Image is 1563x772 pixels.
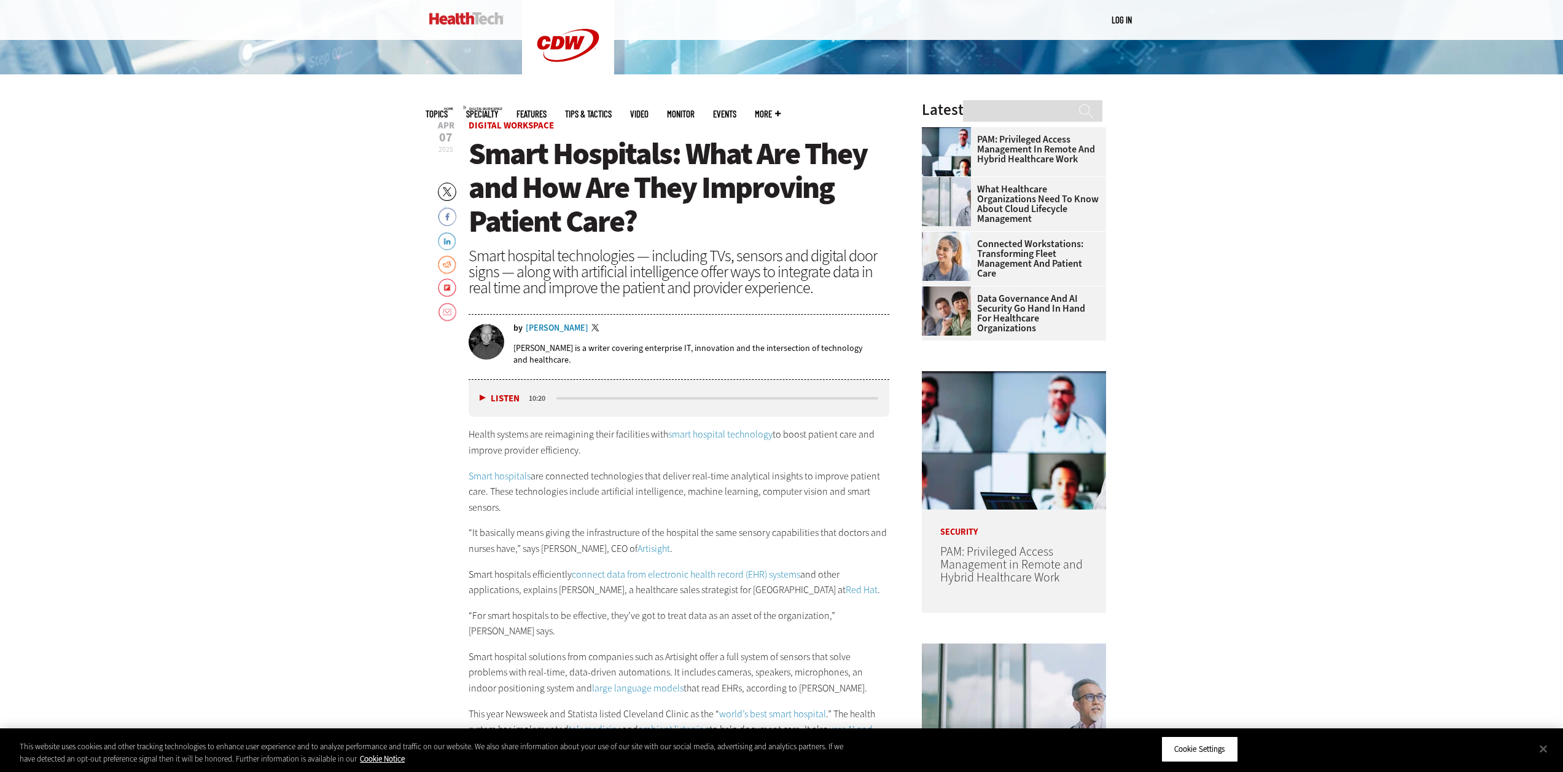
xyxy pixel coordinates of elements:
img: doctor in front of clouds and reflective building [922,177,971,226]
img: remote call with care team [922,127,971,176]
a: Events [713,109,736,119]
a: remote call with care team [922,127,977,137]
button: Cookie Settings [1161,736,1238,762]
a: Smart hospitals [469,470,531,482]
a: telemedicine [569,723,622,736]
a: smart hospital technology [668,428,773,441]
h3: Latest Articles [922,102,1106,117]
a: More information about your privacy [360,754,405,764]
p: Smart hospitals efficiently and other applications, explains [PERSON_NAME], a healthcare sales st... [469,567,890,598]
a: Twitter [591,324,602,334]
a: world’s best smart hospital [719,707,826,720]
a: Tips & Tactics [565,109,612,119]
a: ambient listening [638,723,709,736]
a: connect data from electronic health record (EHR) systems [572,568,800,581]
img: Home [429,12,504,25]
p: [PERSON_NAME] is a writer covering enterprise IT, innovation and the intersection of technology a... [513,342,890,366]
p: Health systems are reimagining their facilities with to boost patient care and improve provider e... [469,427,890,458]
a: doctor in front of clouds and reflective building [922,177,977,187]
p: “For smart hospitals to be effective, they’ve got to treat data as an asset of the organization,”... [469,608,890,639]
span: More [755,109,781,119]
span: 2025 [438,144,453,154]
span: 07 [438,132,454,144]
p: “It basically means giving the infrastructure of the hospital the same sensory capabilities that ... [469,525,890,556]
a: large language models [592,682,684,695]
a: nurse smiling at patient [922,232,977,242]
div: This website uses cookies and other tracking technologies to enhance user experience and to analy... [20,741,860,765]
a: Artisight [637,542,670,555]
span: Smart Hospitals: What Are They and How Are They Improving Patient Care? [469,133,867,242]
p: are connected technologies that deliver real-time analytical insights to improve patient care. Th... [469,468,890,516]
a: PAM: Privileged Access Management in Remote and Hybrid Healthcare Work [940,543,1083,586]
a: Features [516,109,547,119]
a: Connected Workstations: Transforming Fleet Management and Patient Care [922,239,1099,278]
button: Close [1530,735,1557,762]
a: Red Hat [846,583,878,596]
a: CDW [522,81,614,94]
div: User menu [1112,14,1132,26]
div: Smart hospital technologies — including TVs, sensors and digital door signs — along with artifici... [469,248,890,296]
a: PAM: Privileged Access Management in Remote and Hybrid Healthcare Work [922,135,1099,164]
span: Specialty [466,109,498,119]
img: Brian Horowitz [469,324,504,360]
img: nurse smiling at patient [922,232,971,281]
div: duration [527,393,555,404]
button: Listen [480,394,520,403]
span: Topics [426,109,448,119]
p: Security [922,510,1106,537]
a: Log in [1112,14,1132,25]
a: MonITor [667,109,695,119]
a: [PERSON_NAME] [526,324,588,333]
a: Data Governance and AI Security Go Hand in Hand for Healthcare Organizations [922,294,1099,333]
span: by [513,324,523,333]
a: woman discusses data governance [922,286,977,296]
img: remote call with care team [922,371,1106,510]
a: Video [630,109,649,119]
img: woman discusses data governance [922,286,971,336]
p: Smart hospital solutions from companies such as Artisight offer a full system of sensors that sol... [469,649,890,696]
a: What Healthcare Organizations Need To Know About Cloud Lifecycle Management [922,184,1099,224]
div: media player [469,380,890,417]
